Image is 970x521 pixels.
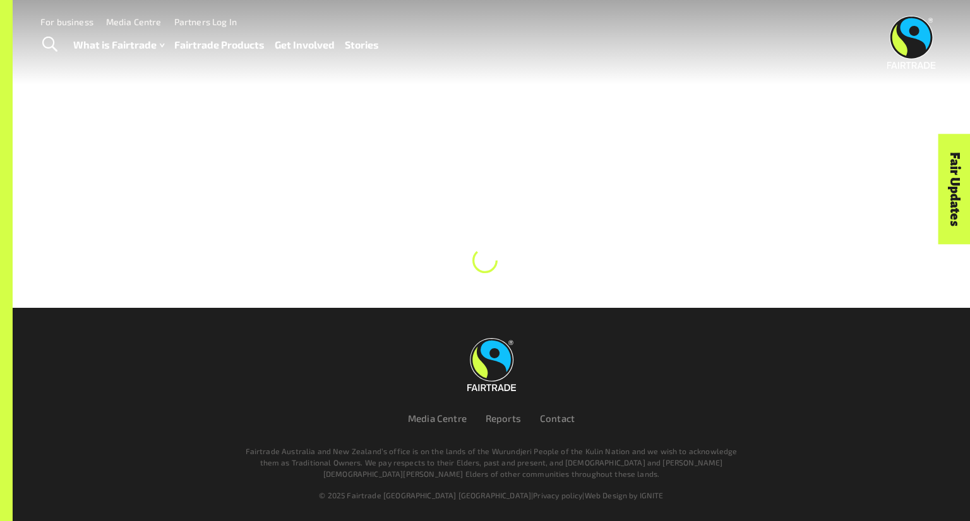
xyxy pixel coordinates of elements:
[240,445,743,479] p: Fairtrade Australia and New Zealand’s office is on the lands of the Wurundjeri People of the Kuli...
[111,489,871,501] div: | |
[345,36,379,54] a: Stories
[408,413,467,424] a: Media Centre
[73,36,164,54] a: What is Fairtrade
[467,338,516,391] img: Fairtrade Australia New Zealand logo
[585,491,664,500] a: Web Design by IGNITE
[319,491,531,500] span: © 2025 Fairtrade [GEOGRAPHIC_DATA] [GEOGRAPHIC_DATA]
[486,413,521,424] a: Reports
[887,16,936,69] img: Fairtrade Australia New Zealand logo
[106,16,162,27] a: Media Centre
[540,413,575,424] a: Contact
[40,16,93,27] a: For business
[533,491,582,500] a: Privacy policy
[174,36,265,54] a: Fairtrade Products
[275,36,335,54] a: Get Involved
[174,16,237,27] a: Partners Log In
[34,29,65,61] a: Toggle Search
